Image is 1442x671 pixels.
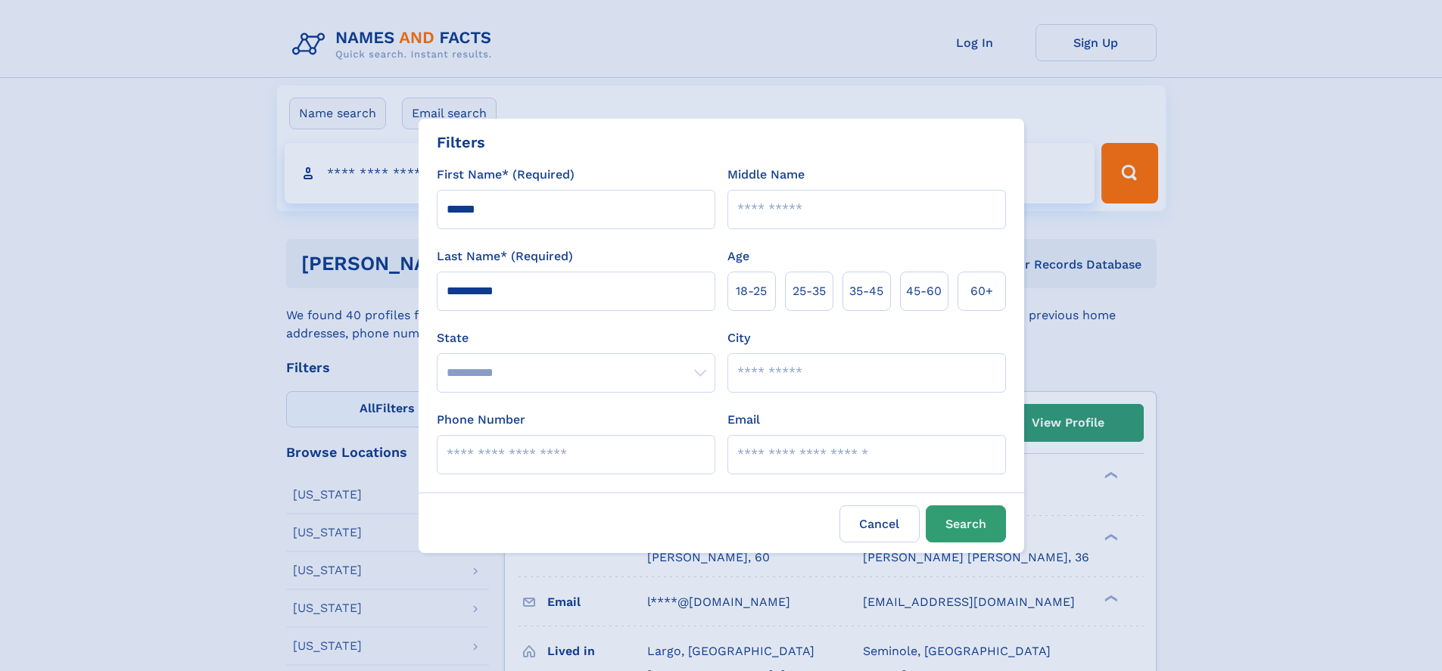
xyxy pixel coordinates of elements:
[437,131,485,154] div: Filters
[926,505,1006,542] button: Search
[849,282,883,300] span: 35‑45
[736,282,767,300] span: 18‑25
[793,282,826,300] span: 25‑35
[727,247,749,266] label: Age
[437,411,525,429] label: Phone Number
[437,166,575,184] label: First Name* (Required)
[727,166,805,184] label: Middle Name
[970,282,993,300] span: 60+
[437,329,715,347] label: State
[727,329,750,347] label: City
[437,247,573,266] label: Last Name* (Required)
[727,411,760,429] label: Email
[906,282,942,300] span: 45‑60
[839,505,920,542] label: Cancel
